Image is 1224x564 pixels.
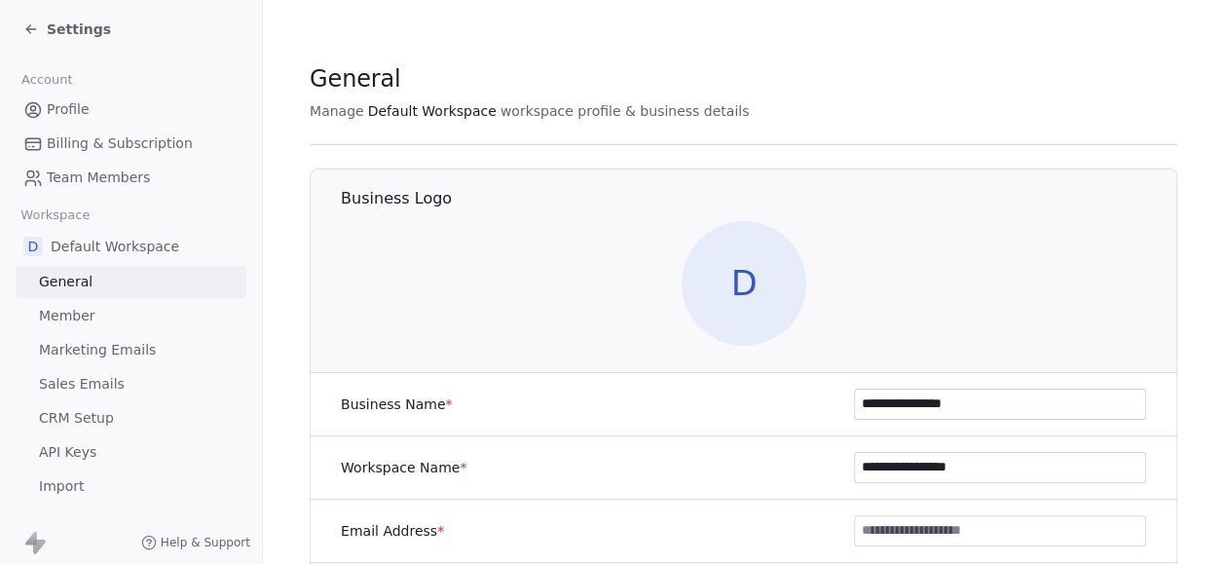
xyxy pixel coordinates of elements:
[39,476,84,497] span: Import
[16,300,246,332] a: Member
[310,101,364,121] span: Manage
[16,368,246,400] a: Sales Emails
[16,402,246,434] a: CRM Setup
[47,19,111,39] span: Settings
[23,237,43,256] span: D
[16,505,246,537] a: Export
[16,128,246,160] a: Billing & Subscription
[501,101,750,121] span: workspace profile & business details
[47,133,193,154] span: Billing & Subscription
[310,64,401,94] span: General
[47,168,150,188] span: Team Members
[39,408,114,429] span: CRM Setup
[39,442,96,463] span: API Keys
[16,334,246,366] a: Marketing Emails
[16,162,246,194] a: Team Members
[16,94,246,126] a: Profile
[39,306,95,326] span: Member
[51,237,179,256] span: Default Workspace
[341,395,453,414] label: Business Name
[368,101,497,121] span: Default Workspace
[161,535,250,550] span: Help & Support
[23,19,111,39] a: Settings
[341,188,1178,209] h1: Business Logo
[682,221,806,346] span: D
[341,521,444,541] label: Email Address
[47,99,90,120] span: Profile
[16,436,246,469] a: API Keys
[141,535,250,550] a: Help & Support
[39,374,125,395] span: Sales Emails
[341,458,466,477] label: Workspace Name
[16,470,246,503] a: Import
[39,340,156,360] span: Marketing Emails
[16,266,246,298] a: General
[13,201,98,230] span: Workspace
[39,272,93,292] span: General
[13,65,81,94] span: Account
